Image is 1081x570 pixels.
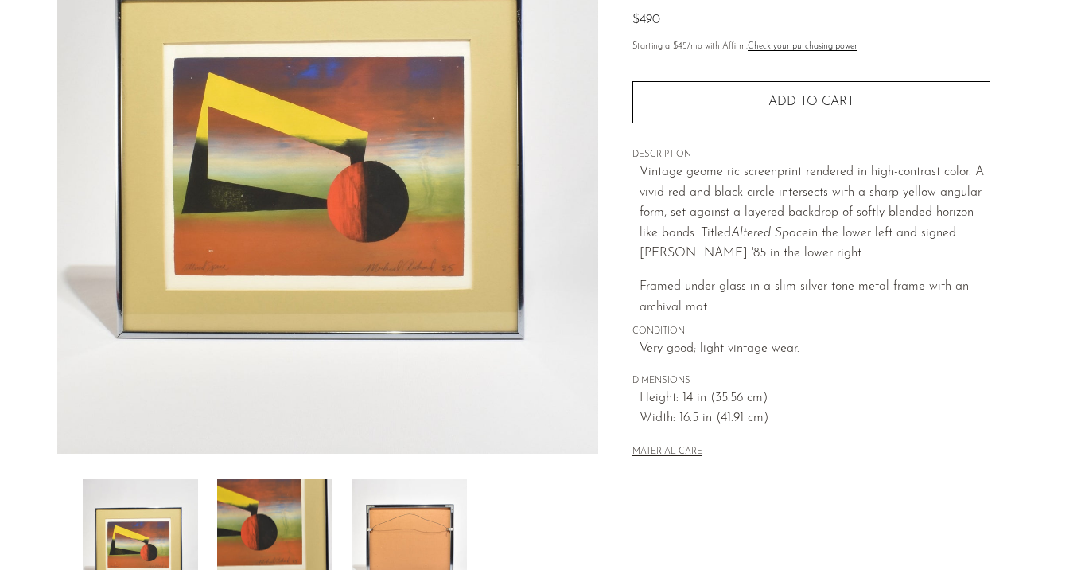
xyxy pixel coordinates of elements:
[640,162,990,264] p: Vintage geometric screenprint rendered in high-contrast color. A vivid red and black circle inter...
[640,408,990,429] span: Width: 16.5 in (41.91 cm)
[632,148,990,162] span: DESCRIPTION
[632,14,660,26] span: $490
[731,227,808,240] em: Altered Space
[640,339,990,360] span: Very good; light vintage wear.
[632,40,990,54] p: Starting at /mo with Affirm.
[632,447,702,459] button: MATERIAL CARE
[673,42,687,51] span: $45
[632,325,990,339] span: CONDITION
[748,42,857,51] a: Check your purchasing power - Learn more about Affirm Financing (opens in modal)
[632,374,990,388] span: DIMENSIONS
[768,96,854,108] span: Add to cart
[640,388,990,409] span: Height: 14 in (35.56 cm)
[632,81,990,123] button: Add to cart
[640,277,990,318] p: Framed under glass in a slim silver-tone metal frame with an archival mat.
